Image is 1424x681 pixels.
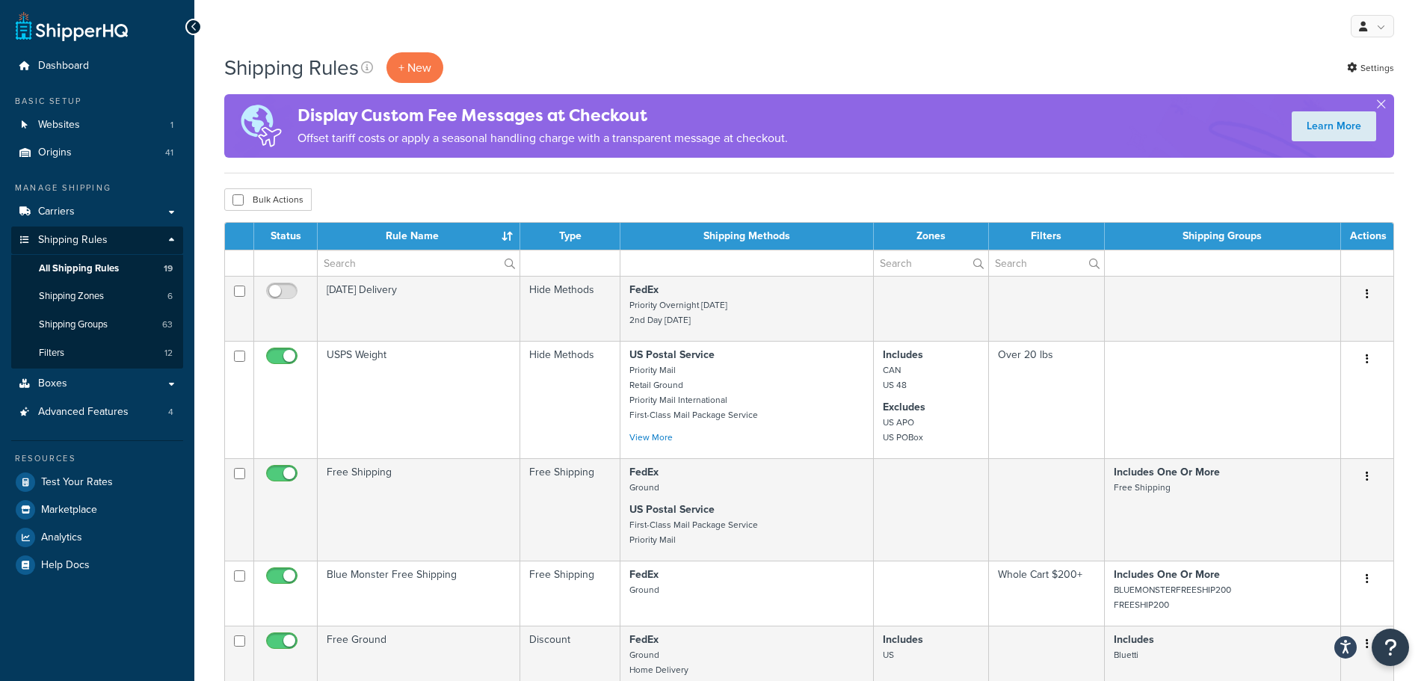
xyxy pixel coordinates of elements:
td: Free Shipping [318,458,520,561]
a: Advanced Features 4 [11,398,183,426]
th: Zones [874,223,989,250]
button: Bulk Actions [224,188,312,211]
a: Test Your Rates [11,469,183,496]
th: Shipping Methods [620,223,874,250]
div: Basic Setup [11,95,183,108]
small: US [883,648,894,662]
span: Test Your Rates [41,476,113,489]
span: Websites [38,119,80,132]
strong: FedEx [629,464,659,480]
a: All Shipping Rules 19 [11,255,183,283]
strong: US Postal Service [629,347,715,363]
a: Settings [1347,58,1394,78]
small: CAN US 48 [883,363,907,392]
span: Shipping Groups [39,318,108,331]
strong: FedEx [629,567,659,582]
span: Filters [39,347,64,360]
small: Priority Overnight [DATE] 2nd Day [DATE] [629,298,727,327]
th: Type [520,223,620,250]
td: Over 20 lbs [989,341,1105,458]
strong: Includes [883,632,923,647]
strong: Excludes [883,399,925,415]
td: Hide Methods [520,276,620,341]
small: Ground [629,481,659,494]
h4: Display Custom Fee Messages at Checkout [298,103,788,128]
span: 4 [168,406,173,419]
td: Blue Monster Free Shipping [318,561,520,626]
div: Resources [11,452,183,465]
th: Shipping Groups [1105,223,1341,250]
span: 19 [164,262,173,275]
span: Help Docs [41,559,90,572]
span: Analytics [41,531,82,544]
p: + New [386,52,443,83]
strong: FedEx [629,282,659,298]
li: Filters [11,339,183,367]
span: Marketplace [41,504,97,517]
a: Carriers [11,198,183,226]
small: Bluetti [1114,648,1138,662]
li: Websites [11,111,183,139]
a: ShipperHQ Home [16,11,128,41]
small: Free Shipping [1114,481,1171,494]
span: 12 [164,347,173,360]
button: Open Resource Center [1372,629,1409,666]
a: Learn More [1292,111,1376,141]
span: 63 [162,318,173,331]
h1: Shipping Rules [224,53,359,82]
td: Free Shipping [520,561,620,626]
img: duties-banner-06bc72dcb5fe05cb3f9472aba00be2ae8eb53ab6f0d8bb03d382ba314ac3c341.png [224,94,298,158]
a: Help Docs [11,552,183,579]
td: Free Shipping [520,458,620,561]
a: Analytics [11,524,183,551]
li: All Shipping Rules [11,255,183,283]
li: Shipping Rules [11,227,183,369]
a: Websites 1 [11,111,183,139]
small: BLUEMONSTERFREESHIP200 FREESHIP200 [1114,583,1231,611]
small: Ground [629,583,659,597]
span: All Shipping Rules [39,262,119,275]
small: Priority Mail Retail Ground Priority Mail International First-Class Mail Package Service [629,363,758,422]
a: Boxes [11,370,183,398]
th: Actions [1341,223,1393,250]
a: Marketplace [11,496,183,523]
small: First-Class Mail Package Service Priority Mail [629,518,758,546]
th: Filters [989,223,1105,250]
strong: Includes One Or More [1114,567,1220,582]
strong: Includes [1114,632,1154,647]
strong: Includes One Or More [1114,464,1220,480]
span: Shipping Rules [38,234,108,247]
th: Rule Name : activate to sort column ascending [318,223,520,250]
input: Search [989,250,1104,276]
span: Carriers [38,206,75,218]
a: View More [629,431,673,444]
li: Shipping Zones [11,283,183,310]
span: 1 [170,119,173,132]
td: [DATE] Delivery [318,276,520,341]
strong: US Postal Service [629,502,715,517]
li: Advanced Features [11,398,183,426]
li: Shipping Groups [11,311,183,339]
strong: Includes [883,347,923,363]
td: Whole Cart $200+ [989,561,1105,626]
td: USPS Weight [318,341,520,458]
div: Manage Shipping [11,182,183,194]
span: Boxes [38,378,67,390]
input: Search [318,250,520,276]
p: Offset tariff costs or apply a seasonal handling charge with a transparent message at checkout. [298,128,788,149]
a: Dashboard [11,52,183,80]
span: Shipping Zones [39,290,104,303]
td: Hide Methods [520,341,620,458]
span: Dashboard [38,60,89,73]
span: 6 [167,290,173,303]
th: Status [254,223,318,250]
strong: FedEx [629,632,659,647]
span: 41 [165,147,173,159]
a: Origins 41 [11,139,183,167]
